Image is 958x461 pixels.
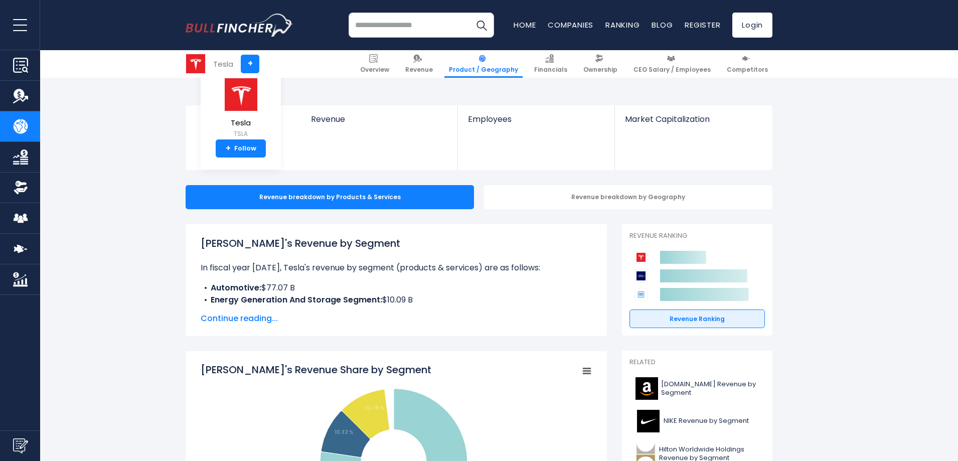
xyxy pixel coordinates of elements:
[635,377,658,400] img: AMZN logo
[13,180,28,195] img: Ownership
[629,232,765,240] p: Revenue Ranking
[530,50,572,78] a: Financials
[201,236,592,251] h1: [PERSON_NAME]'s Revenue by Segment
[583,66,617,74] span: Ownership
[685,20,720,30] a: Register
[514,20,536,30] a: Home
[186,14,293,37] img: bullfincher logo
[311,114,448,124] span: Revenue
[201,363,431,377] tspan: [PERSON_NAME]'s Revenue Share by Segment
[216,139,266,158] a: +Follow
[365,404,385,412] tspan: 10.78 %
[241,55,259,73] a: +
[201,282,592,294] li: $77.07 B
[615,105,771,141] a: Market Capitalization
[579,50,622,78] a: Ownership
[211,282,261,293] b: Automotive:
[223,129,258,138] small: TSLA
[223,77,259,140] a: Tesla TSLA
[629,358,765,367] p: Related
[468,114,604,124] span: Employees
[661,380,759,397] span: [DOMAIN_NAME] Revenue by Segment
[634,288,648,301] img: General Motors Company competitors logo
[629,407,765,435] a: NIKE Revenue by Segment
[201,294,592,306] li: $10.09 B
[301,105,458,141] a: Revenue
[458,105,614,141] a: Employees
[211,294,382,305] b: Energy Generation And Storage Segment:
[405,66,433,74] span: Revenue
[356,50,394,78] a: Overview
[335,428,354,436] tspan: 10.32 %
[449,66,518,74] span: Product / Geography
[201,313,592,325] span: Continue reading...
[186,14,293,37] a: Go to homepage
[201,262,592,274] p: In fiscal year [DATE], Tesla's revenue by segment (products & services) are as follows:
[722,50,772,78] a: Competitors
[605,20,640,30] a: Ranking
[469,13,494,38] button: Search
[629,50,715,78] a: CEO Salary / Employees
[223,119,258,127] span: Tesla
[629,375,765,402] a: [DOMAIN_NAME] Revenue by Segment
[401,50,437,78] a: Revenue
[664,417,749,425] span: NIKE Revenue by Segment
[548,20,593,30] a: Companies
[634,251,648,264] img: Tesla competitors logo
[213,58,233,70] div: Tesla
[634,269,648,282] img: Ford Motor Company competitors logo
[484,185,772,209] div: Revenue breakdown by Geography
[534,66,567,74] span: Financials
[625,114,761,124] span: Market Capitalization
[635,410,661,432] img: NKE logo
[186,185,474,209] div: Revenue breakdown by Products & Services
[444,50,523,78] a: Product / Geography
[727,66,768,74] span: Competitors
[223,78,258,111] img: TSLA logo
[186,54,205,73] img: TSLA logo
[629,310,765,329] a: Revenue Ranking
[652,20,673,30] a: Blog
[360,66,389,74] span: Overview
[633,66,711,74] span: CEO Salary / Employees
[226,144,231,153] strong: +
[732,13,772,38] a: Login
